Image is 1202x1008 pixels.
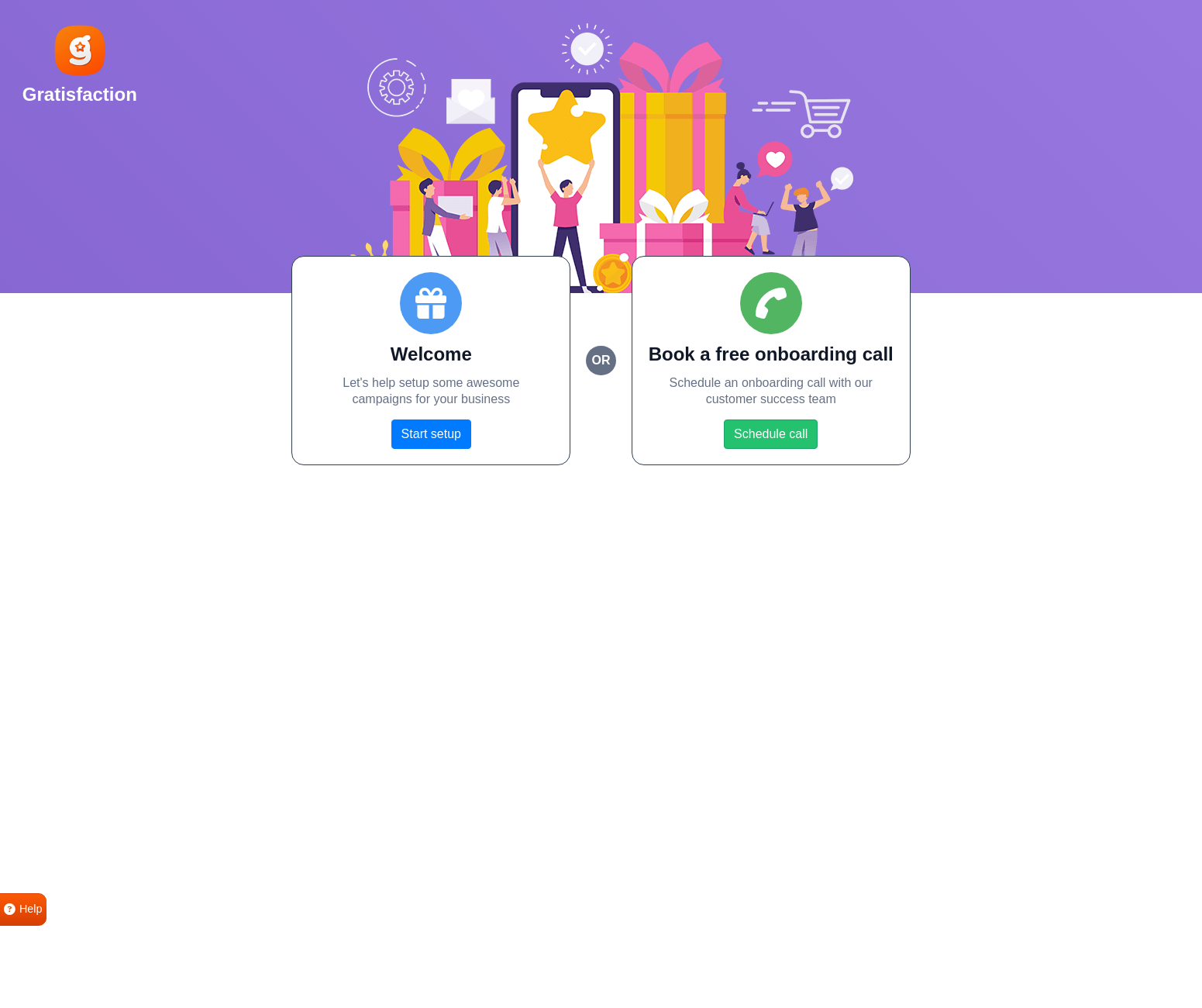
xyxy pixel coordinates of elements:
img: Social Boost [350,23,853,293]
h2: Book a free onboarding call [648,343,894,366]
h2: Welcome [308,343,554,366]
a: Start setup [391,419,471,449]
small: or [586,346,615,375]
img: Gratisfaction [52,22,108,78]
p: Schedule an onboarding call with our customer success team [648,375,894,408]
span: Help [19,901,43,918]
a: Schedule call [724,419,818,449]
p: Let's help setup some awesome campaigns for your business [308,375,554,408]
h2: Gratisfaction [22,84,137,106]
